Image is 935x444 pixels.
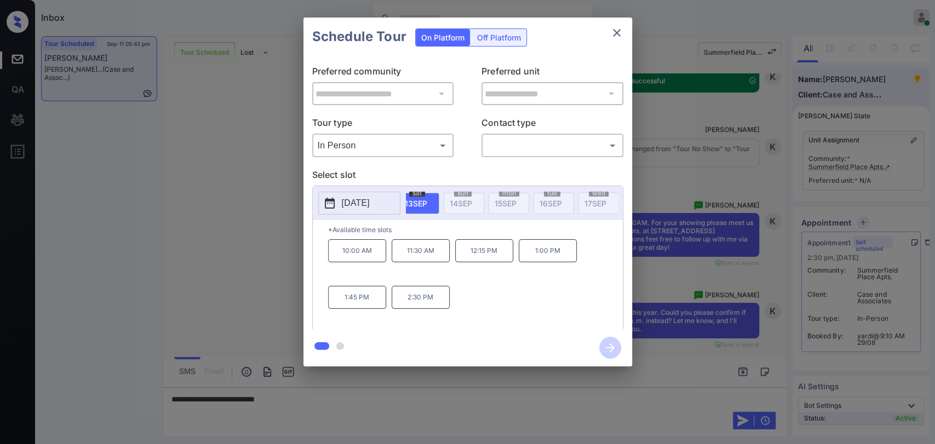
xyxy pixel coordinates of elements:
[455,239,513,262] p: 12:15 PM
[328,286,386,309] p: 1:45 PM
[328,220,623,239] p: *Available time slots
[409,190,425,197] span: sat
[315,136,451,154] div: In Person
[392,286,450,309] p: 2:30 PM
[312,65,454,82] p: Preferred community
[328,239,386,262] p: 10:00 AM
[312,168,623,186] p: Select slot
[399,193,439,214] div: date-select
[481,116,623,134] p: Contact type
[318,192,400,215] button: [DATE]
[312,116,454,134] p: Tour type
[606,22,628,44] button: close
[472,29,526,46] div: Off Platform
[303,18,415,56] h2: Schedule Tour
[405,199,427,208] span: 13 SEP
[416,29,470,46] div: On Platform
[481,65,623,82] p: Preferred unit
[342,197,370,210] p: [DATE]
[392,239,450,262] p: 11:30 AM
[519,239,577,262] p: 1:00 PM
